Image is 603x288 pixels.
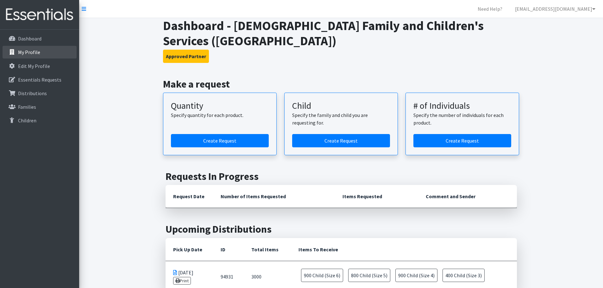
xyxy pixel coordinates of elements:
p: Distributions [18,90,47,96]
span: 800 Child (Size 5) [348,269,390,282]
a: Create a request by number of individuals [413,134,511,147]
h2: Make a request [163,78,519,90]
a: Essentials Requests [3,73,77,86]
h3: Quantity [171,101,269,111]
span: 400 Child (Size 3) [443,269,485,282]
th: Pick Up Date [166,238,213,261]
th: Comment and Sender [418,185,517,208]
th: Items Requested [335,185,418,208]
h2: Upcoming Distributions [166,223,517,235]
a: Edit My Profile [3,60,77,72]
a: Create a request by quantity [171,134,269,147]
p: My Profile [18,49,40,55]
a: Print [173,277,191,285]
p: Essentials Requests [18,77,61,83]
p: Specify the number of individuals for each product. [413,111,511,126]
a: Children [3,114,77,127]
a: Dashboard [3,32,77,45]
p: Specify the family and child you are requesting for. [292,111,390,126]
a: Families [3,101,77,113]
th: Number of Items Requested [213,185,335,208]
h3: # of Individuals [413,101,511,111]
img: HumanEssentials [3,4,77,25]
button: Approved Partner [163,50,209,63]
p: Specify quantity for each product. [171,111,269,119]
p: Dashboard [18,35,41,42]
h2: Requests In Progress [166,170,517,182]
th: Items To Receive [291,238,517,261]
h1: Dashboard - [DEMOGRAPHIC_DATA] Family and Children's Services ([GEOGRAPHIC_DATA]) [163,18,519,48]
a: My Profile [3,46,77,58]
th: ID [213,238,244,261]
p: Families [18,104,36,110]
th: Request Date [166,185,213,208]
span: 900 Child (Size 6) [301,269,343,282]
p: Children [18,117,36,124]
th: Total Items [244,238,291,261]
a: Distributions [3,87,77,100]
a: [EMAIL_ADDRESS][DOMAIN_NAME] [510,3,600,15]
p: Edit My Profile [18,63,50,69]
a: Need Help? [473,3,507,15]
span: 900 Child (Size 4) [395,269,437,282]
a: Create a request for a child or family [292,134,390,147]
h3: Child [292,101,390,111]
